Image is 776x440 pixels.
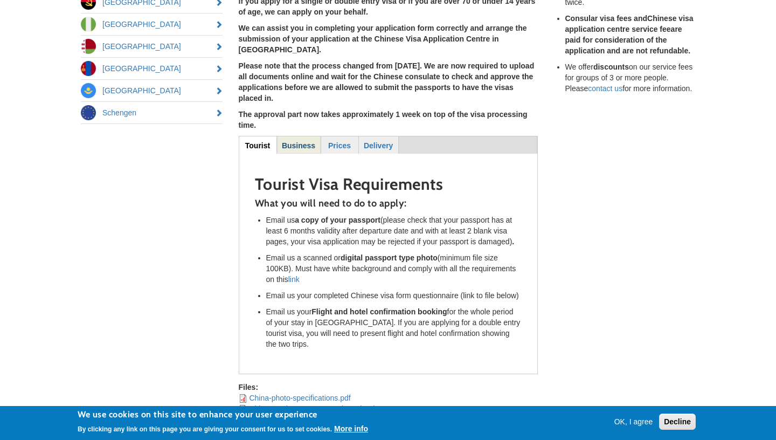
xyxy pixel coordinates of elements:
[565,14,648,23] strong: Consular visa fees and
[341,253,438,262] strong: digital passport type photo
[81,13,223,35] a: [GEOGRAPHIC_DATA]
[359,136,398,153] a: Delivery
[239,405,247,414] img: application/vnd.openxmlformats-officedocument.wordprocessingml.document
[255,198,522,209] h4: What you will need to do to apply:
[565,61,696,94] li: We offer on our service fees for groups of 3 or more people. Please for more information.
[78,425,332,433] p: By clicking any link on this page you are giving your consent for us to set cookies.
[288,275,300,284] a: link
[249,404,386,413] a: Chinese_Visa_Form_Questionnaire.docx
[249,394,350,402] a: China-photo-specifications.pdf
[588,84,622,93] a: contact us
[610,416,657,427] button: OK, I agree
[322,136,358,153] a: Prices
[78,409,368,421] h2: We use cookies on this site to enhance your user experience
[295,216,380,224] strong: a copy of your passport
[266,252,522,285] li: Email us a scanned or (minimum file size 100KB). Must have white background and comply with all t...
[565,14,694,33] strong: Chinese visa application centre service fee
[81,102,223,123] a: Schengen
[239,136,276,153] a: Tourist
[266,306,522,349] li: Email us your for the whole period of your stay in [GEOGRAPHIC_DATA]. If you are applying for a d...
[239,61,535,102] strong: Please note that the process changed from [DATE]. We are now required to upload all documents onl...
[239,24,527,54] strong: We can assist you in completing your application form correctly and arrange the submission of you...
[239,394,247,403] img: application/pdf
[659,414,696,430] button: Decline
[328,141,351,150] strong: Prices
[239,110,528,129] strong: The approval part now takes approximately 1 week on top of the visa processing time.
[245,141,270,150] strong: Tourist
[266,290,522,301] li: Email us your completed Chinese visa form questionnaire (link to file below)
[81,36,223,57] a: [GEOGRAPHIC_DATA]
[81,80,223,101] a: [GEOGRAPHIC_DATA]
[565,25,691,55] strong: are paid for consideration of the application and are not refundable.
[81,58,223,79] a: [GEOGRAPHIC_DATA]
[278,136,320,153] a: Business
[593,63,629,71] strong: discounts
[282,141,315,150] strong: Business
[266,215,522,247] li: Email us (please check that your passport has at least 6 months validity after departure date and...
[239,382,538,393] div: Files:
[512,237,514,246] strong: .
[364,141,393,150] strong: Delivery
[334,423,368,434] button: More info
[311,307,447,316] strong: Flight and hotel confirmation booking
[255,175,522,193] h2: Tourist Visa Requirements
